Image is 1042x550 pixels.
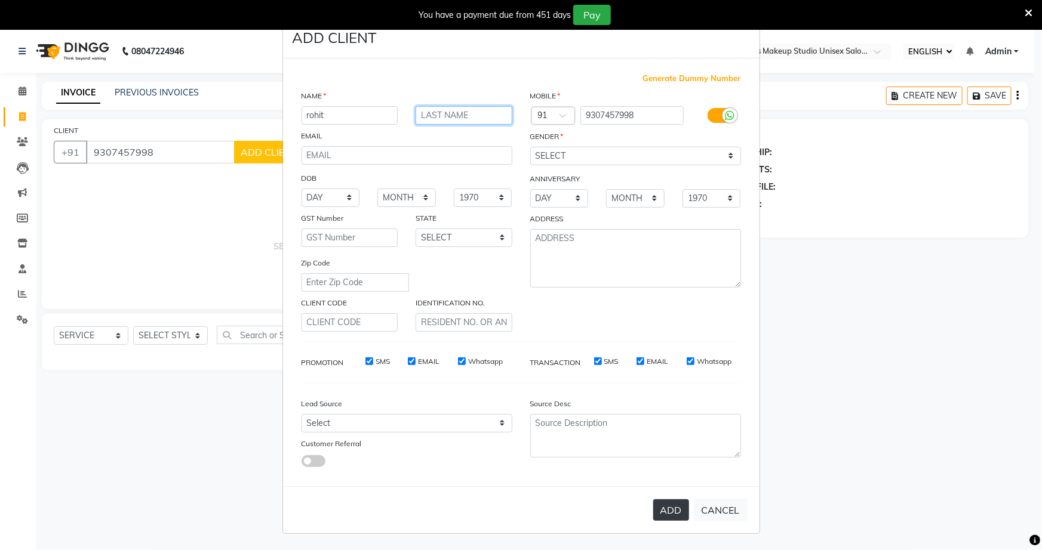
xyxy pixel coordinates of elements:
label: TRANSACTION [530,357,581,368]
label: Whatsapp [697,356,731,367]
label: Whatsapp [468,356,503,367]
label: PROMOTION [302,357,344,368]
label: NAME [302,91,327,101]
input: RESIDENT NO. OR ANY ID [416,313,512,332]
label: Source Desc [530,398,571,409]
input: FIRST NAME [302,106,398,125]
button: ADD [653,499,689,521]
label: EMAIL [302,131,323,141]
label: GST Number [302,213,344,224]
span: Generate Dummy Number [643,73,741,85]
label: CLIENT CODE [302,298,348,308]
label: Lead Source [302,398,343,409]
label: IDENTIFICATION NO. [416,298,485,308]
label: GENDER [530,131,564,142]
label: ADDRESS [530,214,564,224]
input: EMAIL [302,146,512,165]
input: GST Number [302,228,398,247]
label: Customer Referral [302,438,362,449]
h4: ADD CLIENT [293,27,377,48]
label: MOBILE [530,91,561,101]
input: Enter Zip Code [302,273,409,292]
label: EMAIL [418,356,439,367]
input: LAST NAME [416,106,512,125]
label: STATE [416,213,437,224]
label: EMAIL [647,356,668,367]
label: DOB [302,173,317,184]
label: Zip Code [302,258,331,268]
label: SMS [604,356,619,367]
input: MOBILE [580,106,684,125]
label: ANNIVERSARY [530,174,580,184]
button: CANCEL [694,499,748,521]
div: You have a payment due from 451 days [419,9,571,21]
label: SMS [376,356,390,367]
button: Pay [573,5,611,25]
input: CLIENT CODE [302,313,398,332]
